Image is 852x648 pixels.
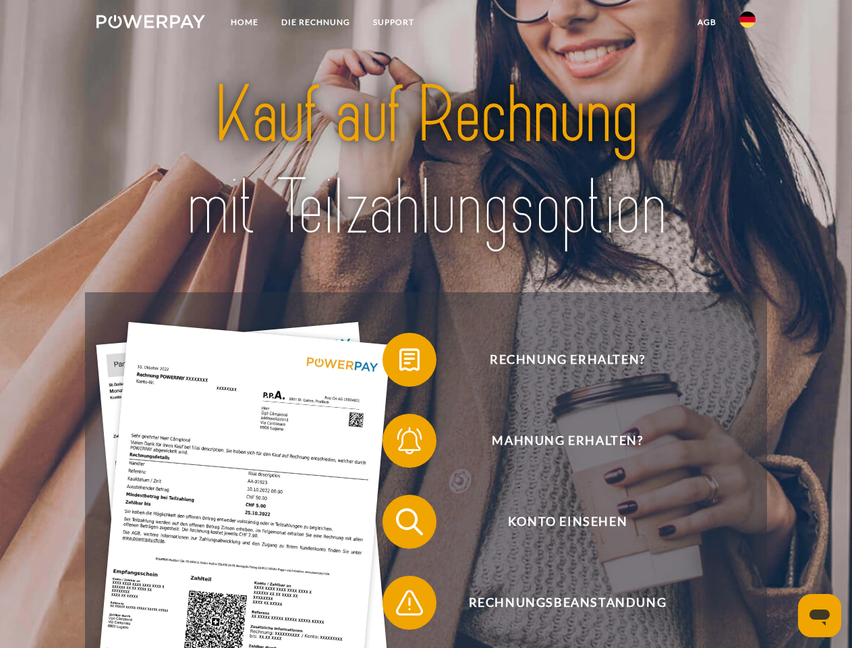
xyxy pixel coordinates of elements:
span: Rechnungsbeanstandung [402,576,733,630]
img: qb_warning.svg [393,586,426,620]
img: logo-powerpay-white.svg [96,15,205,28]
button: Rechnungsbeanstandung [382,576,733,630]
span: Konto einsehen [402,495,733,549]
span: Rechnung erhalten? [402,333,733,387]
a: agb [686,10,728,34]
img: qb_bell.svg [393,424,426,458]
a: DIE RECHNUNG [270,10,362,34]
a: Home [219,10,270,34]
button: Rechnung erhalten? [382,333,733,387]
a: SUPPORT [362,10,426,34]
button: Konto einsehen [382,495,733,549]
img: qb_search.svg [393,505,426,539]
button: Mahnung erhalten? [382,414,733,468]
img: de [739,11,756,28]
iframe: Schaltfläche zum Öffnen des Messaging-Fensters [798,594,841,637]
img: title-powerpay_de.svg [129,65,723,259]
img: qb_bill.svg [393,343,426,377]
span: Mahnung erhalten? [402,414,733,468]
